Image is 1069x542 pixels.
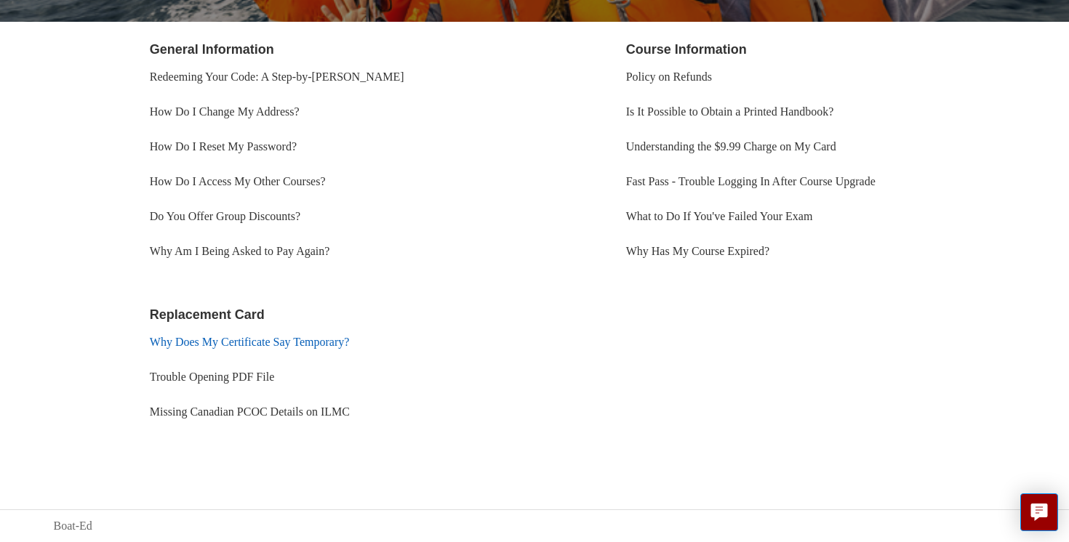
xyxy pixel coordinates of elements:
[150,140,297,153] a: How Do I Reset My Password?
[150,307,265,322] a: Replacement Card
[626,70,712,83] a: Policy on Refunds
[626,210,813,222] a: What to Do If You've Failed Your Exam
[150,42,274,57] a: General Information
[626,175,876,187] a: Fast Pass - Trouble Logging In After Course Upgrade
[150,405,350,418] a: Missing Canadian PCOC Details on ILMC
[1020,493,1058,531] button: Live chat
[54,517,92,535] a: Boat-Ed
[150,336,350,348] a: Why Does My Certificate Say Temporary?
[626,105,834,118] a: Is It Possible to Obtain a Printed Handbook?
[626,42,747,57] a: Course Information
[626,245,769,257] a: Why Has My Course Expired?
[150,70,404,83] a: Redeeming Your Code: A Step-by-[PERSON_NAME]
[150,245,330,257] a: Why Am I Being Asked to Pay Again?
[626,140,836,153] a: Understanding the $9.99 Charge on My Card
[150,210,300,222] a: Do You Offer Group Discounts?
[150,371,274,383] a: Trouble Opening PDF File
[150,175,326,187] a: How Do I Access My Other Courses?
[150,105,300,118] a: How Do I Change My Address?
